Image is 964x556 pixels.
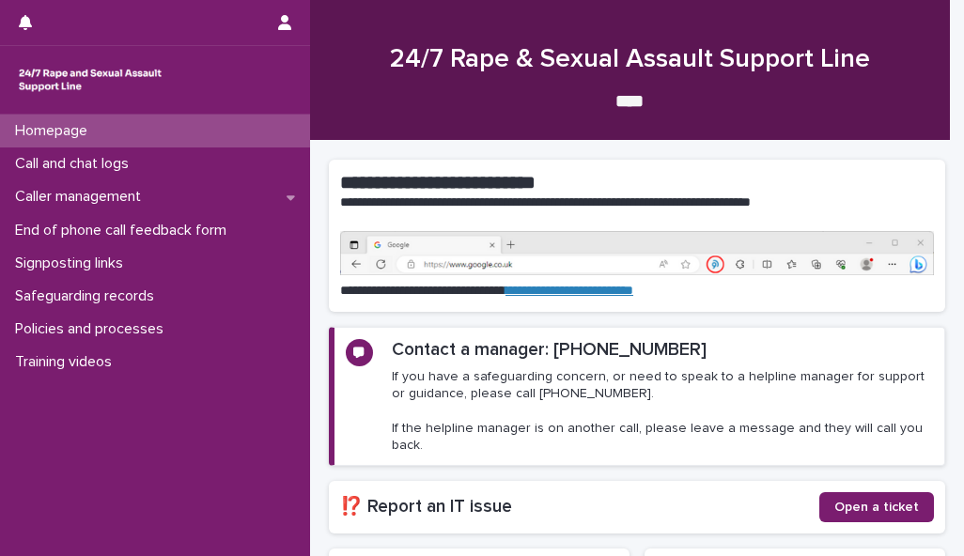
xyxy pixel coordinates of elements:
[834,501,919,514] span: Open a ticket
[8,222,241,239] p: End of phone call feedback form
[392,339,707,361] h2: Contact a manager: [PHONE_NUMBER]
[8,188,156,206] p: Caller management
[8,255,138,272] p: Signposting links
[8,353,127,371] p: Training videos
[329,44,931,76] h1: 24/7 Rape & Sexual Assault Support Line
[392,368,933,454] p: If you have a safeguarding concern, or need to speak to a helpline manager for support or guidanc...
[15,61,165,99] img: rhQMoQhaT3yELyF149Cw
[8,155,144,173] p: Call and chat logs
[340,231,934,275] img: https%3A%2F%2Fcdn.document360.io%2F0deca9d6-0dac-4e56-9e8f-8d9979bfce0e%2FImages%2FDocumentation%...
[819,492,934,522] a: Open a ticket
[8,287,169,305] p: Safeguarding records
[8,320,179,338] p: Policies and processes
[340,496,819,517] h2: ⁉️ Report an IT issue
[8,122,102,140] p: Homepage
